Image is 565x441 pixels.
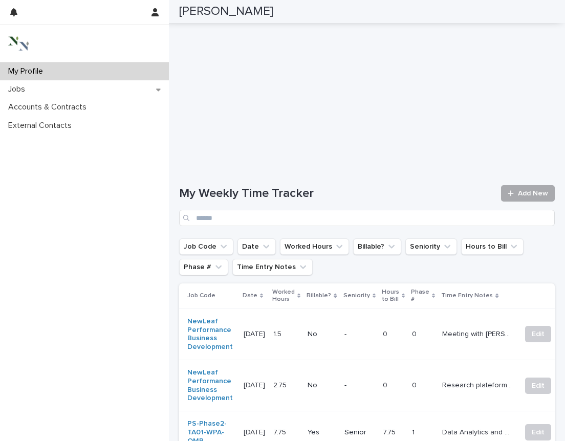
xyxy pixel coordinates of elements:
[383,328,389,339] p: 0
[187,290,215,301] p: Job Code
[382,286,399,305] p: Hours to Bill
[344,381,375,390] p: -
[244,328,267,339] p: 2025-08-15
[243,290,257,301] p: Date
[4,67,51,76] p: My Profile
[405,238,457,255] button: Seniority
[273,379,289,390] p: 2.75
[187,317,235,351] a: NewLeaf Performance Business Development
[179,259,228,275] button: Phase #
[383,379,389,390] p: 0
[343,290,370,301] p: Seniority
[308,381,336,390] p: No
[308,330,336,339] p: No
[244,379,267,390] p: 2025-08-14
[518,190,548,197] span: Add New
[273,426,288,437] p: 7.75
[383,426,398,437] p: 7.75
[412,330,434,339] p: 0
[4,84,33,94] p: Jobs
[525,326,551,342] button: Edit
[179,4,273,19] h2: [PERSON_NAME]
[344,428,375,437] p: Senior
[272,286,295,305] p: Worked Hours
[273,328,284,339] p: 1.5
[308,428,336,437] p: Yes
[179,186,495,201] h1: My Weekly Time Tracker
[442,426,515,437] p: Data Analytics and Report Drafting
[344,330,375,339] p: -
[532,427,545,437] span: Edit
[532,381,545,391] span: Edit
[525,424,551,440] button: Edit
[187,368,235,403] a: NewLeaf Performance Business Development
[442,328,515,339] p: Meeting with Manu and Adjusting translation, sending emial to Baytek
[353,238,401,255] button: Billable?
[412,428,434,437] p: 1
[501,185,555,202] a: Add New
[525,378,551,394] button: Edit
[307,290,331,301] p: Billable?
[411,286,429,305] p: Phase #
[244,426,267,437] p: 2025-08-14
[442,379,515,390] p: Research plateform and SEO video
[412,381,434,390] p: 0
[280,238,349,255] button: Worked Hours
[237,238,276,255] button: Date
[8,33,29,54] img: 3bAFpBnQQY6ys9Fa9hsD
[4,121,80,130] p: External Contacts
[179,238,233,255] button: Job Code
[232,259,313,275] button: Time Entry Notes
[441,290,493,301] p: Time Entry Notes
[461,238,524,255] button: Hours to Bill
[532,329,545,339] span: Edit
[4,102,95,112] p: Accounts & Contracts
[179,210,555,226] input: Search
